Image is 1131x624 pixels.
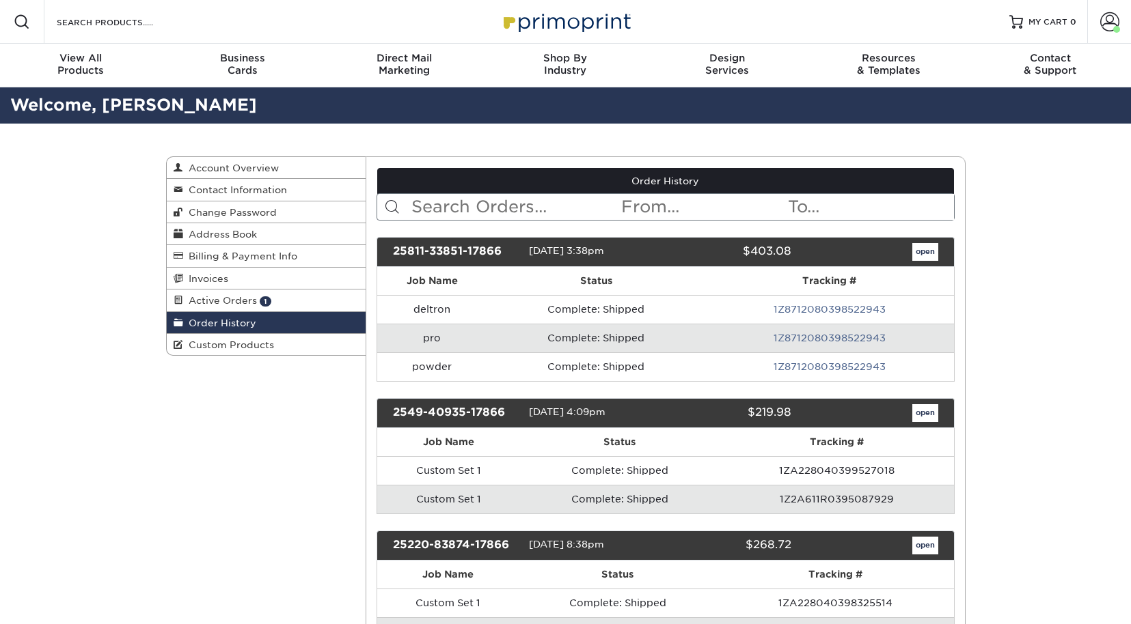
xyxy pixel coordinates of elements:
[646,44,808,87] a: DesignServices
[377,267,487,295] th: Job Name
[518,561,717,588] th: Status
[717,588,953,617] td: 1ZA228040398325514
[620,194,787,220] input: From...
[183,162,279,173] span: Account Overview
[183,273,228,284] span: Invoices
[529,406,605,417] span: [DATE] 4:09pm
[912,404,938,422] a: open
[377,428,519,456] th: Job Name
[518,588,717,617] td: Complete: Shipped
[774,304,886,315] a: 1Z8712080398522943
[323,52,485,76] div: Marketing
[161,44,323,87] a: BusinessCards
[183,317,256,328] span: Order History
[183,207,277,218] span: Change Password
[970,52,1131,76] div: & Support
[377,295,487,324] td: deltron
[383,537,529,554] div: 25220-83874-17866
[1028,16,1067,28] span: MY CART
[1070,17,1076,27] span: 0
[485,52,646,64] span: Shop By
[529,539,604,550] span: [DATE] 8:38pm
[655,537,802,554] div: $268.72
[705,267,953,295] th: Tracking #
[912,537,938,554] a: open
[323,44,485,87] a: Direct MailMarketing
[167,312,366,334] a: Order History
[183,339,274,350] span: Custom Products
[720,485,953,513] td: 1Z2A611R0395087929
[787,194,953,220] input: To...
[485,52,646,76] div: Industry
[498,7,634,36] img: Primoprint
[519,485,720,513] td: Complete: Shipped
[646,52,808,64] span: Design
[970,52,1131,64] span: Contact
[161,52,323,64] span: Business
[377,561,518,588] th: Job Name
[519,456,720,485] td: Complete: Shipped
[383,404,529,422] div: 2549-40935-17866
[167,201,366,223] a: Change Password
[808,52,969,76] div: & Templates
[167,245,366,267] a: Billing & Payment Info
[529,245,604,256] span: [DATE] 3:38pm
[970,44,1131,87] a: Contact& Support
[167,179,366,201] a: Contact Information
[655,404,802,422] div: $219.98
[167,157,366,179] a: Account Overview
[720,456,953,485] td: 1ZA228040399527018
[167,334,366,355] a: Custom Products
[485,44,646,87] a: Shop ByIndustry
[377,352,487,381] td: powder
[183,184,287,195] span: Contact Information
[377,588,518,617] td: Custom Set 1
[487,352,705,381] td: Complete: Shipped
[377,324,487,352] td: pro
[260,296,271,307] span: 1
[774,361,886,372] a: 1Z8712080398522943
[183,229,257,240] span: Address Book
[167,223,366,245] a: Address Book
[383,243,529,261] div: 25811-33851-17866
[323,52,485,64] span: Direct Mail
[55,14,189,30] input: SEARCH PRODUCTS.....
[646,52,808,76] div: Services
[377,168,954,194] a: Order History
[377,485,519,513] td: Custom Set 1
[808,44,969,87] a: Resources& Templates
[720,428,953,456] th: Tracking #
[717,561,953,588] th: Tracking #
[487,295,705,324] td: Complete: Shipped
[808,52,969,64] span: Resources
[161,52,323,76] div: Cards
[183,295,257,306] span: Active Orders
[377,456,519,485] td: Custom Set 1
[410,194,620,220] input: Search Orders...
[655,243,802,261] div: $403.08
[167,268,366,289] a: Invoices
[487,267,705,295] th: Status
[487,324,705,352] td: Complete: Shipped
[183,251,297,261] span: Billing & Payment Info
[774,332,886,343] a: 1Z8712080398522943
[519,428,720,456] th: Status
[912,243,938,261] a: open
[167,289,366,311] a: Active Orders 1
